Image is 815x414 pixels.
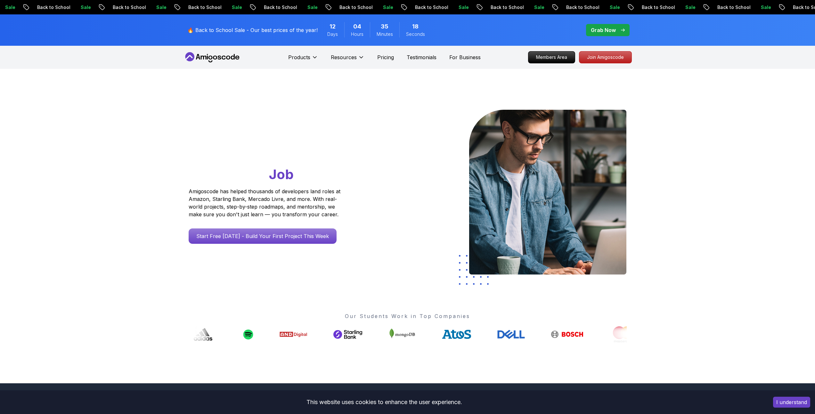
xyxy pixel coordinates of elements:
[400,4,420,11] p: Sale
[351,31,363,37] span: Hours
[579,52,632,63] p: Join Amigoscode
[189,312,627,320] p: Our Students Work in Top Companies
[377,53,394,61] a: Pricing
[205,4,249,11] p: Back to School
[407,53,436,61] a: Testimonials
[330,22,336,31] span: 12 Days
[281,4,324,11] p: Back to School
[412,22,419,31] span: 18 Seconds
[702,4,722,11] p: Sale
[579,51,632,63] a: Join Amigoscode
[591,26,616,34] p: Grab Now
[356,4,400,11] p: Back to School
[734,4,778,11] p: Back to School
[288,53,310,61] p: Products
[189,228,337,244] a: Start Free [DATE] - Build Your First Project This Week
[583,4,626,11] p: Back to School
[173,4,193,11] p: Sale
[551,4,571,11] p: Sale
[54,4,97,11] p: Back to School
[507,4,551,11] p: Back to School
[475,4,496,11] p: Sale
[189,110,365,184] h1: Go From Learning to Hired: Master Java, Spring Boot & Cloud Skills That Get You the
[432,4,475,11] p: Back to School
[129,4,173,11] p: Back to School
[189,187,342,218] p: Amigoscode has helped thousands of developers land roles at Amazon, Starling Bank, Mercado Livre,...
[406,31,425,37] span: Seconds
[5,395,763,409] div: This website uses cookies to enhance the user experience.
[528,52,575,63] p: Members Area
[187,26,318,34] p: 🔥 Back to School Sale - Our best prices of the year!
[528,51,575,63] a: Members Area
[449,53,481,61] a: For Business
[626,4,647,11] p: Sale
[288,53,318,66] button: Products
[381,22,388,31] span: 35 Minutes
[327,31,338,37] span: Days
[353,22,361,31] span: 4 Hours
[658,4,702,11] p: Back to School
[469,110,626,275] img: hero
[97,4,118,11] p: Sale
[377,31,393,37] span: Minutes
[331,53,357,61] p: Resources
[324,4,345,11] p: Sale
[269,166,294,182] span: Job
[773,397,810,408] button: Accept cookies
[249,4,269,11] p: Sale
[778,4,798,11] p: Sale
[331,53,364,66] button: Resources
[22,4,42,11] p: Sale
